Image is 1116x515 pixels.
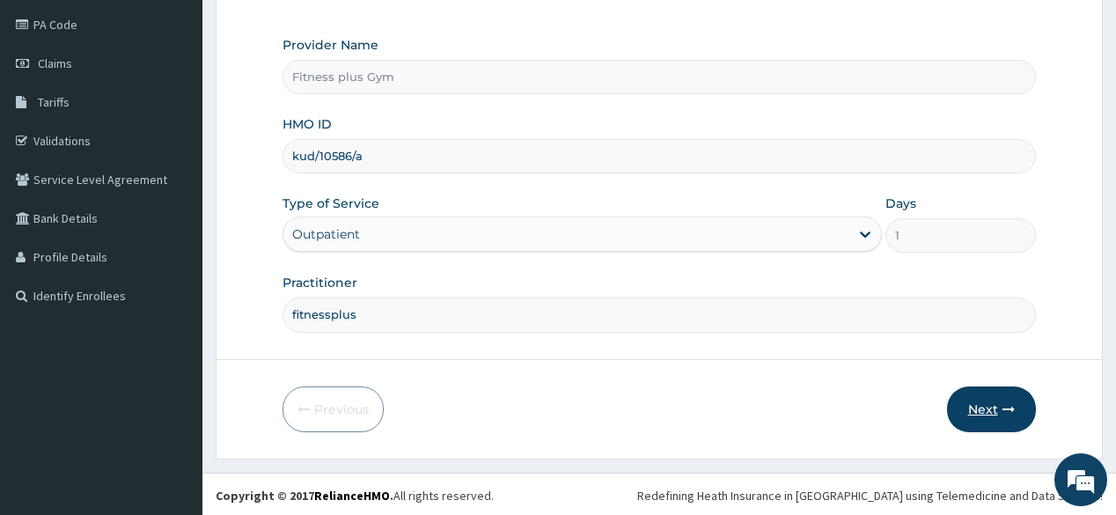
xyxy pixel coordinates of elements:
a: RelianceHMO [314,488,390,504]
div: Chat with us now [92,99,296,121]
label: Practitioner [283,274,357,291]
label: Type of Service [283,195,379,212]
label: Days [885,195,916,212]
img: d_794563401_company_1708531726252_794563401 [33,88,71,132]
textarea: Type your message and hit 'Enter' [9,335,335,396]
span: Claims [38,55,72,71]
button: Next [947,386,1036,432]
label: HMO ID [283,115,332,133]
button: Previous [283,386,384,432]
span: Tariffs [38,94,70,110]
strong: Copyright © 2017 . [216,488,393,504]
input: Enter HMO ID [283,139,1035,173]
span: We're online! [102,149,243,327]
label: Provider Name [283,36,378,54]
div: Minimize live chat window [289,9,331,51]
input: Enter Name [283,298,1035,332]
div: Redefining Heath Insurance in [GEOGRAPHIC_DATA] using Telemedicine and Data Science! [637,487,1103,504]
